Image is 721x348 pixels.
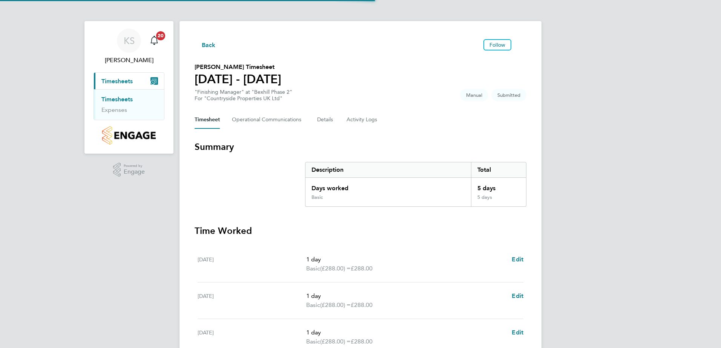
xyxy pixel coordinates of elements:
[306,328,506,337] p: 1 day
[195,141,526,153] h3: Summary
[94,73,164,89] button: Timesheets
[471,178,526,194] div: 5 days
[94,126,164,145] a: Go to home page
[195,89,292,102] div: "Finishing Manager" at "Bexhill Phase 2"
[94,89,164,120] div: Timesheets
[512,292,523,299] span: Edit
[195,40,216,49] button: Back
[195,225,526,237] h3: Time Worked
[94,29,164,65] a: KS[PERSON_NAME]
[101,96,133,103] a: Timesheets
[94,56,164,65] span: Kevin Shannon
[483,39,511,50] button: Follow
[351,301,373,308] span: £288.00
[306,264,320,273] span: Basic
[512,328,523,337] a: Edit
[512,329,523,336] span: Edit
[471,162,526,177] div: Total
[305,162,471,177] div: Description
[195,111,220,129] button: Timesheet
[306,337,320,346] span: Basic
[514,43,526,47] button: Timesheets Menu
[198,255,306,273] div: [DATE]
[198,328,306,346] div: [DATE]
[320,301,351,308] span: (£288.00) =
[198,292,306,310] div: [DATE]
[306,255,506,264] p: 1 day
[320,338,351,345] span: (£288.00) =
[156,31,165,40] span: 20
[351,338,373,345] span: £288.00
[84,21,173,154] nav: Main navigation
[147,29,162,53] a: 20
[347,111,378,129] button: Activity Logs
[317,111,334,129] button: Details
[471,194,526,206] div: 5 days
[195,95,292,102] div: For "Countryside Properties UK Ltd"
[113,163,145,177] a: Powered byEngage
[195,72,281,87] h1: [DATE] - [DATE]
[195,63,281,72] h2: [PERSON_NAME] Timesheet
[491,89,526,101] span: This timesheet is Submitted.
[102,126,155,145] img: countryside-properties-logo-retina.png
[512,256,523,263] span: Edit
[305,178,471,194] div: Days worked
[232,111,305,129] button: Operational Communications
[306,292,506,301] p: 1 day
[512,255,523,264] a: Edit
[512,292,523,301] a: Edit
[351,265,373,272] span: £288.00
[124,169,145,175] span: Engage
[489,41,505,48] span: Follow
[101,106,127,113] a: Expenses
[460,89,488,101] span: This timesheet was manually created.
[124,163,145,169] span: Powered by
[124,36,135,46] span: KS
[305,162,526,207] div: Summary
[311,194,323,200] div: Basic
[101,78,133,85] span: Timesheets
[306,301,320,310] span: Basic
[202,41,216,50] span: Back
[320,265,351,272] span: (£288.00) =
